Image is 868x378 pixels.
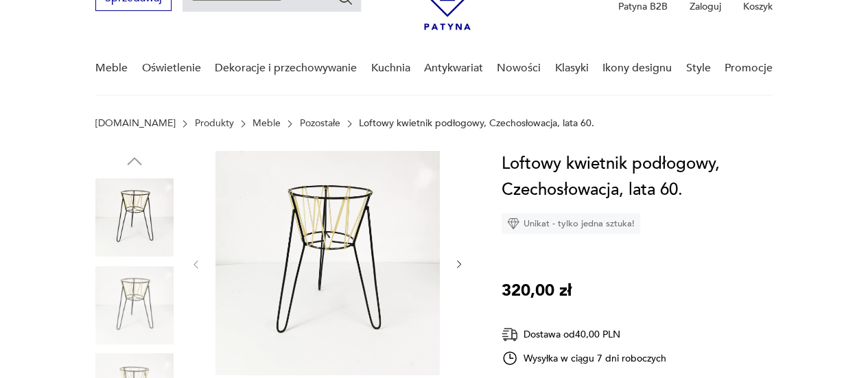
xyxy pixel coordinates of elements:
[359,118,594,129] p: Loftowy kwietnik podłogowy, Czechosłowacja, lata 60.
[555,42,589,95] a: Klasyki
[95,42,128,95] a: Meble
[602,42,672,95] a: Ikony designu
[95,266,174,344] img: Zdjęcie produktu Loftowy kwietnik podłogowy, Czechosłowacja, lata 60.
[502,326,666,343] div: Dostawa od 40,00 PLN
[502,278,572,304] p: 320,00 zł
[502,350,666,366] div: Wysyłka w ciągu 7 dni roboczych
[502,326,518,343] img: Ikona dostawy
[371,42,410,95] a: Kuchnia
[253,118,281,129] a: Meble
[424,42,483,95] a: Antykwariat
[300,118,340,129] a: Pozostałe
[95,178,174,257] img: Zdjęcie produktu Loftowy kwietnik podłogowy, Czechosłowacja, lata 60.
[195,118,234,129] a: Produkty
[507,217,519,230] img: Ikona diamentu
[95,118,176,129] a: [DOMAIN_NAME]
[215,42,357,95] a: Dekoracje i przechowywanie
[725,42,773,95] a: Promocje
[685,42,710,95] a: Style
[502,213,640,234] div: Unikat - tylko jedna sztuka!
[142,42,201,95] a: Oświetlenie
[215,151,440,375] img: Zdjęcie produktu Loftowy kwietnik podłogowy, Czechosłowacja, lata 60.
[502,151,773,203] h1: Loftowy kwietnik podłogowy, Czechosłowacja, lata 60.
[497,42,541,95] a: Nowości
